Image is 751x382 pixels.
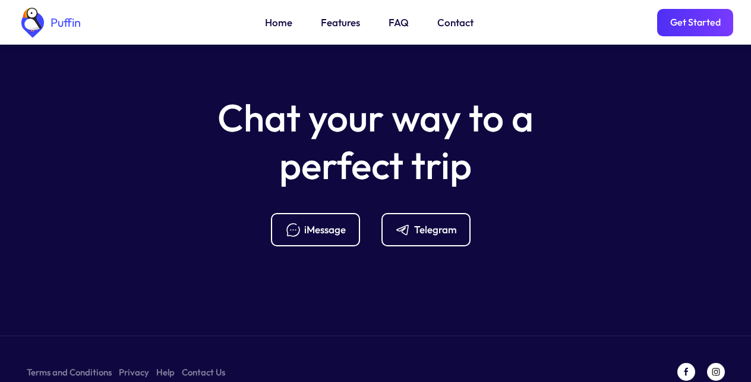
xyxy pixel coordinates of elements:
[657,9,733,36] a: Get Started
[414,223,457,236] div: Telegram
[271,213,370,246] a: iMessage
[304,223,346,236] div: iMessage
[265,15,292,30] a: Home
[27,365,112,380] a: Terms and Conditions
[119,365,149,380] a: Privacy
[381,213,480,246] a: Telegram
[437,15,474,30] a: Contact
[48,17,81,29] div: Puffin
[321,15,360,30] a: Features
[197,94,554,189] h5: Chat your way to a perfect trip
[18,8,81,37] a: home
[182,365,225,380] a: Contact Us
[156,365,175,380] a: Help
[389,15,409,30] a: FAQ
